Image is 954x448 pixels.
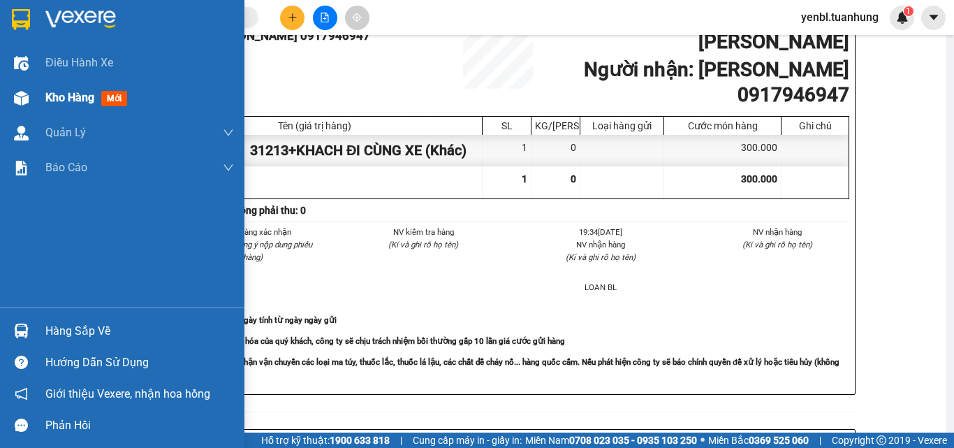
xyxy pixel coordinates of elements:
[45,321,234,342] div: Hàng sắp về
[80,9,198,27] b: [PERSON_NAME]
[483,135,531,166] div: 1
[280,6,304,30] button: plus
[330,435,390,446] strong: 1900 633 818
[12,9,30,30] img: logo-vxr
[313,6,337,30] button: file-add
[529,281,673,294] li: LOAN BL
[706,226,850,238] li: NV nhận hàng
[529,226,673,238] li: 19:34[DATE]
[45,415,234,436] div: Phản hồi
[15,419,28,432] span: message
[261,433,390,448] span: Hỗ trợ kỹ thuật:
[400,433,402,448] span: |
[571,173,576,185] span: 0
[101,91,127,106] span: mới
[927,11,940,24] span: caret-down
[6,87,191,110] b: GỬI : Bến xe Bạc Liêu
[345,6,369,30] button: aim
[668,120,777,131] div: Cước món hàng
[664,135,781,166] div: 300.000
[742,240,812,250] i: (Kí và ghi rõ họ tên)
[566,252,636,262] i: (Kí và ghi rõ họ tên)
[529,238,673,251] li: NV nhận hàng
[876,435,886,445] span: copyright
[535,120,576,131] div: KG/[PERSON_NAME]
[15,387,28,400] span: notification
[147,135,483,166] div: 1 XE MÁY 69K1 31213+KHACH ĐI CÙNG XE (Khác)
[522,173,527,185] span: 1
[45,91,94,104] span: Kho hàng
[320,13,330,22] span: file-add
[235,205,306,216] b: Tổng phải thu: 0
[906,6,911,16] span: 1
[785,120,845,131] div: Ghi chú
[531,135,580,166] div: 0
[288,13,298,22] span: plus
[749,435,809,446] strong: 0369 525 060
[14,56,29,71] img: warehouse-icon
[14,161,29,175] img: solution-icon
[14,126,29,140] img: warehouse-icon
[45,54,113,71] span: Điều hành xe
[14,91,29,106] img: warehouse-icon
[80,51,91,62] span: phone
[45,159,87,176] span: Báo cáo
[151,120,478,131] div: Tên (giá trị hàng)
[708,433,809,448] span: Miền Bắc
[584,120,660,131] div: Loại hàng gửi
[413,433,522,448] span: Cung cấp máy in - giấy in:
[486,120,527,131] div: SL
[569,435,697,446] strong: 0708 023 035 - 0935 103 250
[352,13,362,22] span: aim
[147,301,849,380] div: Quy định nhận/gửi hàng :
[223,127,234,138] span: down
[45,124,86,141] span: Quản Lý
[147,357,839,380] strong: -Công ty tuyệt đối không nhận vận chuyển các loại ma túy, thuốc lắc, thuốc lá lậu, các chất dễ ch...
[147,336,565,346] strong: -Khi thất lạc, mất mát hàng hóa của quý khách, công ty sẽ chịu trách nhiệm bồi thường gấp 10 lần ...
[223,162,234,173] span: down
[14,324,29,338] img: warehouse-icon
[584,58,849,106] b: Người nhận : [PERSON_NAME] 0917946947
[6,48,266,66] li: 02839.63.63.63
[175,226,318,238] li: Người gửi hàng xác nhận
[819,433,821,448] span: |
[741,173,777,185] span: 300.000
[904,6,913,16] sup: 1
[6,31,266,48] li: 85 [PERSON_NAME]
[700,438,705,443] span: ⚪️
[147,29,370,43] b: Người gửi : [PERSON_NAME] 0917946947
[15,356,28,369] span: question-circle
[181,240,312,262] i: (Tôi đã đọc và đồng ý nộp dung phiếu gửi hàng)
[525,433,697,448] span: Miền Nam
[790,8,890,26] span: yenbl.tuanhung
[45,385,210,403] span: Giới thiệu Vexere, nhận hoa hồng
[921,6,946,30] button: caret-down
[80,34,91,45] span: environment
[45,352,234,373] div: Hướng dẫn sử dụng
[352,226,496,238] li: NV kiểm tra hàng
[896,11,909,24] img: icon-new-feature
[388,240,458,250] i: (Kí và ghi rõ họ tên)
